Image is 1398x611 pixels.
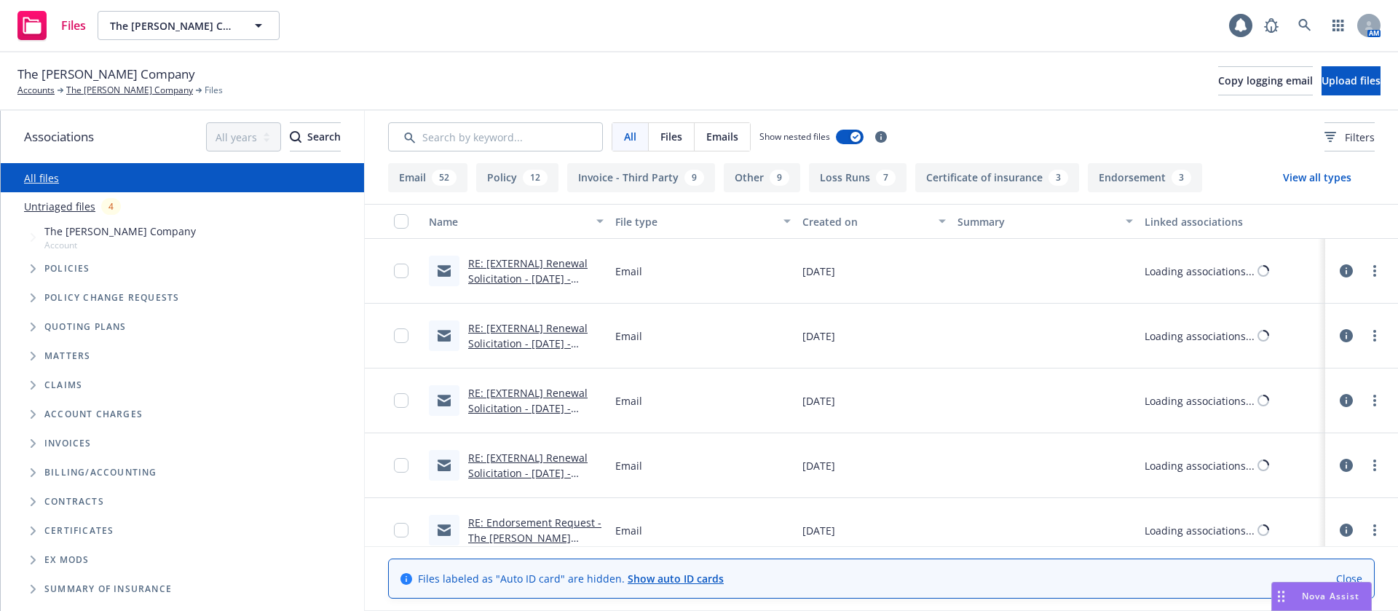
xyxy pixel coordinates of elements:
span: Files [61,20,86,31]
span: Policy change requests [44,293,179,302]
button: Other [724,163,800,192]
a: Show auto ID cards [628,572,724,586]
button: The [PERSON_NAME] Company [98,11,280,40]
a: RE: [EXTERNAL] Renewal Solicitation - [DATE] - Commercial Property - The [PERSON_NAME] Company - ... [468,386,599,461]
button: Nova Assist [1271,582,1372,611]
div: Loading associations... [1145,523,1255,538]
button: Invoice - Third Party [567,163,715,192]
span: Ex Mods [44,556,89,564]
input: Toggle Row Selected [394,458,408,473]
a: Switch app [1324,11,1353,40]
button: Certificate of insurance [915,163,1079,192]
span: Filters [1345,130,1375,145]
div: 12 [523,170,548,186]
a: RE: [EXTERNAL] Renewal Solicitation - [DATE] - Commercial Property - The [PERSON_NAME] Company - ... [468,256,599,331]
span: Files labeled as "Auto ID card" are hidden. [418,571,724,586]
span: The [PERSON_NAME] Company [110,18,236,33]
span: [DATE] [802,264,835,279]
button: Loss Runs [809,163,907,192]
a: Files [12,5,92,46]
div: 3 [1048,170,1068,186]
a: The [PERSON_NAME] Company [66,84,193,97]
button: Endorsement [1088,163,1202,192]
a: RE: [EXTERNAL] Renewal Solicitation - [DATE] - Commercial Property - The [PERSON_NAME] Company - ... [468,321,599,396]
button: Created on [797,204,952,239]
div: Name [429,214,588,229]
a: Search [1290,11,1319,40]
input: Toggle Row Selected [394,393,408,408]
div: Loading associations... [1145,458,1255,473]
button: File type [609,204,796,239]
div: Drag to move [1272,583,1290,610]
div: File type [615,214,774,229]
input: Toggle Row Selected [394,264,408,278]
span: Associations [24,127,94,146]
span: Email [615,523,642,538]
span: All [624,129,636,144]
span: [DATE] [802,393,835,409]
div: Search [290,123,341,151]
div: Summary [957,214,1116,229]
span: [DATE] [802,458,835,473]
span: Account [44,239,196,251]
span: Summary of insurance [44,585,172,594]
span: Copy logging email [1218,74,1313,87]
span: Invoices [44,439,92,448]
button: Filters [1324,122,1375,151]
span: Certificates [44,527,114,535]
button: View all types [1260,163,1375,192]
span: Files [205,84,223,97]
span: [DATE] [802,328,835,344]
a: Report a Bug [1257,11,1286,40]
a: more [1366,521,1383,539]
button: Email [388,163,467,192]
button: Name [423,204,609,239]
span: Billing/Accounting [44,468,157,477]
div: Tree Example [1,221,364,458]
span: Claims [44,381,82,390]
div: Created on [802,214,931,229]
a: Accounts [17,84,55,97]
span: Matters [44,352,90,360]
a: All files [24,171,59,185]
button: Linked associations [1139,204,1325,239]
div: Loading associations... [1145,328,1255,344]
div: Loading associations... [1145,393,1255,409]
a: more [1366,392,1383,409]
span: Email [615,264,642,279]
span: Policies [44,264,90,273]
button: SearchSearch [290,122,341,151]
span: Account charges [44,410,143,419]
a: more [1366,327,1383,344]
div: 4 [101,198,121,215]
span: The [PERSON_NAME] Company [44,224,196,239]
button: Policy [476,163,558,192]
span: Nova Assist [1302,590,1359,602]
input: Toggle Row Selected [394,328,408,343]
div: 3 [1172,170,1191,186]
span: Quoting plans [44,323,127,331]
button: Copy logging email [1218,66,1313,95]
div: 9 [684,170,704,186]
span: Files [660,129,682,144]
span: Email [615,328,642,344]
div: 52 [432,170,457,186]
input: Search by keyword... [388,122,603,151]
button: Upload files [1322,66,1381,95]
span: Show nested files [759,130,830,143]
span: Email [615,393,642,409]
span: The [PERSON_NAME] Company [17,65,195,84]
a: Close [1336,571,1362,586]
button: Summary [952,204,1138,239]
div: 7 [876,170,896,186]
div: Linked associations [1145,214,1319,229]
a: more [1366,262,1383,280]
input: Select all [394,214,408,229]
svg: Search [290,131,301,143]
a: more [1366,457,1383,474]
div: 9 [770,170,789,186]
a: Untriaged files [24,199,95,214]
a: RE: Endorsement Request - The [PERSON_NAME] Company - IMU30010881303 [468,516,601,575]
span: Upload files [1322,74,1381,87]
div: Loading associations... [1145,264,1255,279]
